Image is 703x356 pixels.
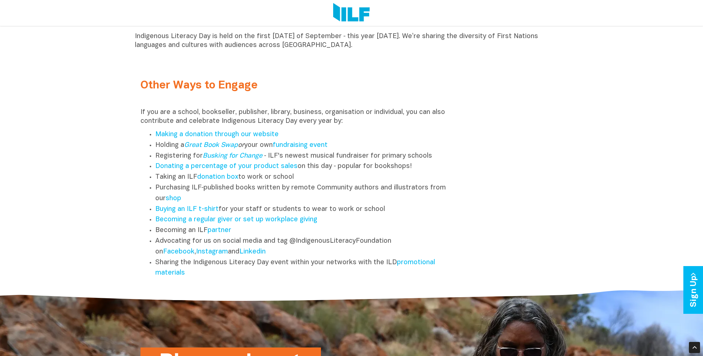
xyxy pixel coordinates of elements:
[155,163,298,169] a: Donating a percentage of your product sales
[184,142,238,148] a: Great Book Swap
[135,32,568,50] p: Indigenous Literacy Day is held on the first [DATE] of September ‑ this year [DATE]. We’re sharin...
[155,236,455,258] li: Advocating for us on social media and tag @IndigenousLiteracyFoundation on , and
[155,172,455,183] li: Taking an ILF to work or school
[155,140,455,151] li: Holding a your own
[155,161,455,172] li: on this day ‑ popular for bookshops!
[155,258,455,279] li: Sharing the Indigenous Literacy Day event within your networks with the ILD
[140,108,455,126] p: If you are a school, bookseller, publisher, library, business, organisation or individual, you ca...
[239,249,266,255] a: Linkedin
[184,142,244,148] em: or
[140,80,455,92] h2: Other Ways to Engage
[155,131,279,138] a: Making a donation through our website
[689,342,700,353] div: Scroll Back to Top
[333,3,370,23] img: Logo
[208,227,231,234] a: partner
[155,216,317,223] a: Becoming a regular giver or set up workplace giving
[155,204,455,215] li: for your staff or students to wear to work or school
[155,183,455,204] li: Purchasing ILF‑published books written by remote Community authors and illustrators from our
[163,249,195,255] a: Facebook
[273,142,328,148] a: fundraising event
[155,151,455,162] li: Registering for ‑ ILF's newest musical fundraiser for primary schools
[155,206,219,212] a: Buying an ILF t-shirt
[166,195,181,202] a: shop
[197,174,238,180] a: donation box
[155,225,455,236] li: Becoming an ILF
[196,249,228,255] a: Instagram
[203,153,262,159] a: Busking for Change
